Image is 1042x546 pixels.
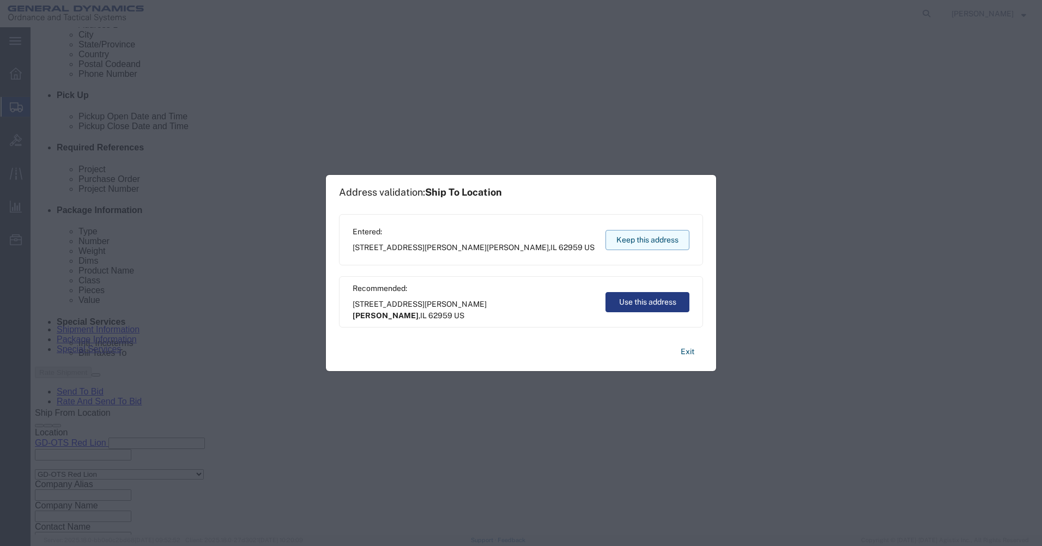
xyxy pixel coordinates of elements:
span: IL [420,311,427,320]
span: Ship To Location [425,186,502,198]
span: Recommended: [353,283,595,294]
span: [PERSON_NAME] [487,243,549,252]
span: [STREET_ADDRESS][PERSON_NAME] , [353,299,595,321]
span: Entered: [353,226,595,238]
button: Exit [672,342,703,361]
span: 62959 [428,311,452,320]
span: IL [550,243,557,252]
button: Keep this address [605,230,689,250]
button: Use this address [605,292,689,312]
span: [STREET_ADDRESS][PERSON_NAME] , [353,242,595,253]
span: US [584,243,595,252]
span: [PERSON_NAME] [353,311,419,320]
span: 62959 [559,243,583,252]
span: US [454,311,464,320]
h1: Address validation: [339,186,502,198]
